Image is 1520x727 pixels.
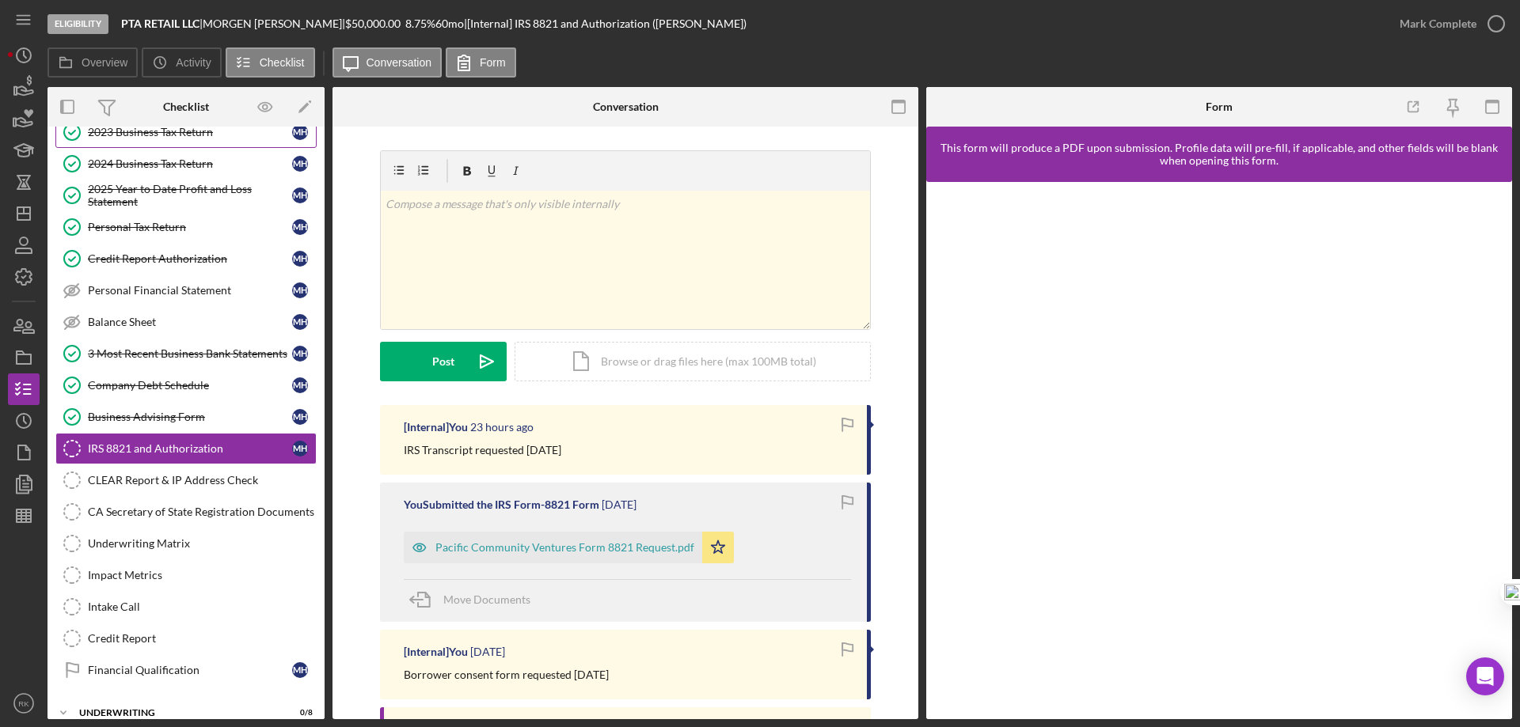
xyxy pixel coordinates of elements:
[55,338,317,369] a: 3 Most Recent Business Bank StatementsMH
[292,346,308,362] div: M H
[55,528,317,559] a: Underwriting Matrix
[55,496,317,528] a: CA Secretary of State Registration Documents
[55,211,317,243] a: Personal Tax ReturnMH
[435,541,694,554] div: Pacific Community Ventures Form 8821 Request.pdf
[55,369,317,401] a: Company Debt ScheduleMH
[203,17,345,30] div: MORGEN [PERSON_NAME] |
[367,56,432,69] label: Conversation
[934,142,1504,167] div: This form will produce a PDF upon submission. Profile data will pre-fill, if applicable, and othe...
[292,314,308,330] div: M H
[404,441,561,459] p: IRS Transcript requested [DATE]
[88,411,292,423] div: Business Advising Form
[292,662,308,678] div: M H
[88,284,292,297] div: Personal Financial Statement
[88,600,316,613] div: Intake Call
[55,433,317,464] a: IRS 8821 and AuthorizationMH
[332,47,443,78] button: Conversation
[292,441,308,456] div: M H
[446,47,516,78] button: Form
[292,187,308,203] div: M H
[345,17,405,30] div: $50,000.00
[55,401,317,433] a: Business Advising FormMH
[284,708,313,718] div: 0 / 8
[55,306,317,338] a: Balance SheetMH
[82,56,127,69] label: Overview
[404,421,468,434] div: [Internal] You
[470,646,505,658] time: 2025-08-14 17:04
[55,275,317,306] a: Personal Financial StatementMH
[432,342,454,381] div: Post
[55,654,317,686] a: Financial QualificationMH
[88,157,292,170] div: 2024 Business Tax Return
[142,47,221,78] button: Activity
[121,17,203,30] div: |
[480,56,506,69] label: Form
[1400,8,1476,40] div: Mark Complete
[404,498,599,511] div: You Submitted the IRS Form-8821 Form
[292,282,308,298] div: M H
[55,591,317,623] a: Intake Call
[88,569,316,581] div: Impact Metrics
[55,623,317,654] a: Credit Report
[88,632,316,645] div: Credit Report
[292,219,308,235] div: M H
[226,47,315,78] button: Checklist
[88,664,292,676] div: Financial Qualification
[380,342,507,381] button: Post
[88,537,316,550] div: Underwriting Matrix
[8,687,40,719] button: RK
[88,252,292,265] div: Credit Report Authorization
[88,474,316,487] div: CLEAR Report & IP Address Check
[1384,8,1512,40] button: Mark Complete
[404,532,734,563] button: Pacific Community Ventures Form 8821 Request.pdf
[55,243,317,275] a: Credit Report AuthorizationMH
[292,156,308,172] div: M H
[47,14,108,34] div: Eligibility
[443,593,530,606] span: Move Documents
[602,498,636,511] time: 2025-08-14 17:08
[292,124,308,140] div: M H
[55,116,317,148] a: 2023 Business Tax ReturnMH
[79,708,273,718] div: Underwriting
[55,464,317,496] a: CLEAR Report & IP Address Check
[176,56,211,69] label: Activity
[942,198,1498,703] iframe: Lenderfit form
[88,442,292,455] div: IRS 8821 and Authorization
[88,183,292,208] div: 2025 Year to Date Profit and Loss Statement
[405,17,435,30] div: 8.75 %
[88,379,292,392] div: Company Debt Schedule
[404,646,468,658] div: [Internal] You
[55,148,317,180] a: 2024 Business Tax ReturnMH
[292,377,308,393] div: M H
[88,347,292,360] div: 3 Most Recent Business Bank Statements
[88,221,292,233] div: Personal Tax Return
[47,47,138,78] button: Overview
[18,699,29,708] text: RK
[1206,100,1233,113] div: Form
[163,100,209,113] div: Checklist
[121,17,199,30] b: PTA RETAIL LLC
[292,409,308,425] div: M H
[593,100,659,113] div: Conversation
[404,580,546,619] button: Move Documents
[88,505,316,518] div: CA Secretary of State Registration Documents
[88,316,292,328] div: Balance Sheet
[464,17,747,30] div: | [Internal] IRS 8821 and Authorization ([PERSON_NAME])
[55,180,317,211] a: 2025 Year to Date Profit and Loss StatementMH
[470,421,534,434] time: 2025-08-26 16:36
[292,251,308,267] div: M H
[55,559,317,591] a: Impact Metrics
[435,17,464,30] div: 60 mo
[88,126,292,138] div: 2023 Business Tax Return
[1466,657,1504,695] div: Open Intercom Messenger
[404,666,609,683] p: Borrower consent form requested [DATE]
[260,56,305,69] label: Checklist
